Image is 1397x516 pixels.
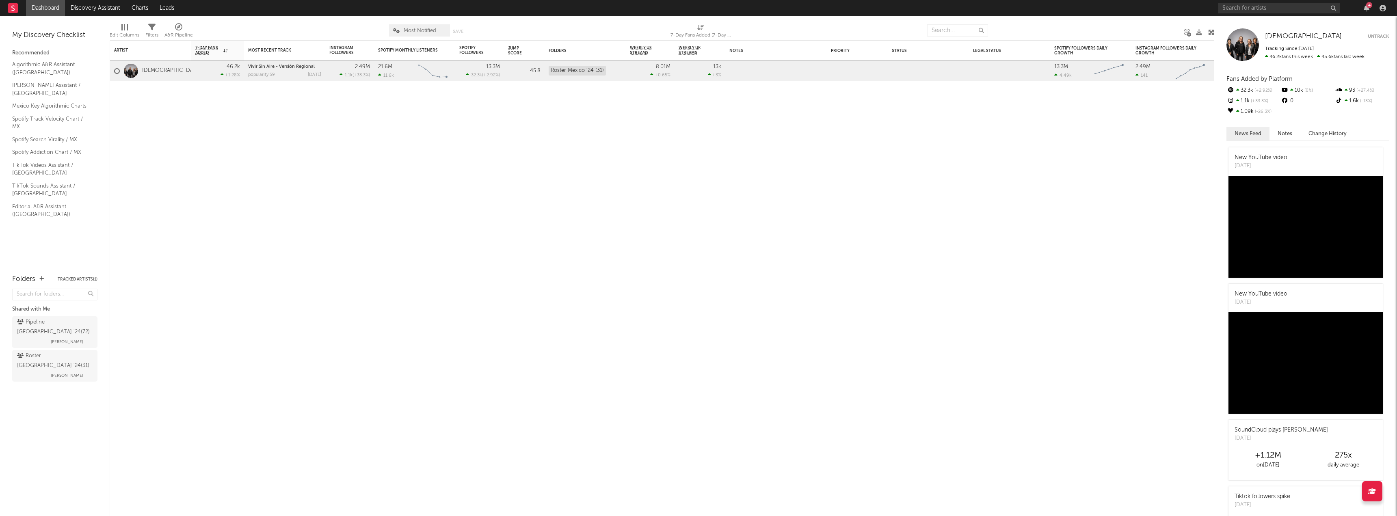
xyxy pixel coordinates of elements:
input: Search... [927,24,988,37]
div: ( ) [340,72,370,78]
span: 0 % [1303,89,1313,93]
div: New YouTube video [1235,153,1287,162]
span: 45.6k fans last week [1265,54,1365,59]
a: Pipeline [GEOGRAPHIC_DATA] '24(72)[PERSON_NAME] [12,316,97,348]
div: Notes [729,48,811,53]
div: Filters [145,20,158,44]
div: Instagram Followers Daily Growth [1135,46,1196,56]
div: +1.12M [1230,451,1306,460]
div: 7-Day Fans Added (7-Day Fans Added) [670,20,731,44]
div: Shared with Me [12,304,97,314]
div: 46.2k [227,64,240,69]
div: [DATE] [1235,501,1290,509]
div: [DATE] [308,73,321,77]
div: Priority [831,48,863,53]
button: Save [453,29,463,34]
div: ( ) [466,72,500,78]
a: [DEMOGRAPHIC_DATA] [142,67,201,74]
span: -13 % [1359,99,1372,104]
span: -26.3 % [1254,110,1272,114]
div: Artist [114,48,175,53]
a: [PERSON_NAME] Assistant / [GEOGRAPHIC_DATA] [12,81,89,97]
a: TikTok Sounds Assistant / [GEOGRAPHIC_DATA] [12,181,89,198]
button: 4 [1364,5,1369,11]
div: 13.3M [1054,64,1068,69]
div: SoundCloud plays [PERSON_NAME] [1235,426,1328,434]
div: Pipeline [GEOGRAPHIC_DATA] '24 ( 72 ) [17,317,91,337]
div: 13.3M [486,64,500,69]
div: 13k [713,64,721,69]
div: 2.49M [355,64,370,69]
div: Legal Status [973,48,1026,53]
span: 46.2k fans this week [1265,54,1313,59]
span: Weekly UK Streams [679,45,709,55]
div: Recommended [12,48,97,58]
div: Vivir Sin Aire - Versión Regional [248,65,321,69]
span: Tracking Since: [DATE] [1265,46,1314,51]
input: Search for artists [1218,3,1340,13]
button: News Feed [1226,127,1269,140]
a: Algorithmic A&R Assistant ([GEOGRAPHIC_DATA]) [12,60,89,77]
button: Notes [1269,127,1300,140]
a: Spotify Addiction Chart / MX [12,148,89,157]
div: A&R Pipeline [164,20,193,44]
div: Status [892,48,945,53]
div: 32.3k [1226,85,1280,96]
div: Folders [12,274,35,284]
div: [DATE] [1235,298,1287,307]
span: Weekly US Streams [630,45,658,55]
div: A&R Pipeline [164,30,193,40]
div: My Discovery Checklist [12,30,97,40]
svg: Chart title [1091,61,1127,81]
div: +3 % [708,72,721,78]
div: Tiktok followers spike [1235,492,1290,501]
span: 32.3k [471,73,482,78]
div: Edit Columns [110,20,139,44]
span: +27.4 % [1355,89,1374,93]
div: 1.6k [1335,96,1389,106]
span: +33.3 % [354,73,369,78]
div: 2.49M [1135,64,1150,69]
div: 10k [1280,85,1334,96]
a: Editorial A&R Assistant ([GEOGRAPHIC_DATA]) [12,202,89,219]
div: 4.49k [1054,73,1072,78]
div: Folders [549,48,610,53]
div: Roster Mexico '24 (31) [549,66,606,76]
svg: Chart title [415,61,451,81]
div: [DATE] [1235,434,1328,443]
span: 1.1k [345,73,352,78]
div: 11.6k [378,73,394,78]
div: popularity: 59 [248,73,275,77]
button: Untrack [1368,32,1389,41]
a: Spotify Search Virality / MX [12,135,89,144]
span: +2.92 % [483,73,499,78]
div: Jump Score [508,46,528,56]
a: Spotify Track Velocity Chart / MX [12,114,89,131]
div: 93 [1335,85,1389,96]
a: [DEMOGRAPHIC_DATA] [1265,32,1342,41]
div: 4 [1366,2,1372,8]
span: [PERSON_NAME] [51,337,83,347]
div: 1.1k [1226,96,1280,106]
div: Spotify Followers Daily Growth [1054,46,1115,56]
div: +0.65 % [650,72,670,78]
input: Search for folders... [12,289,97,300]
div: 45.8 [508,66,541,76]
div: Instagram Followers [329,45,358,55]
div: Roster [GEOGRAPHIC_DATA] '24 ( 31 ) [17,351,91,371]
div: Edit Columns [110,30,139,40]
div: Filters [145,30,158,40]
div: 7-Day Fans Added (7-Day Fans Added) [670,30,731,40]
a: Mexico Key Algorithmic Charts [12,101,89,110]
div: 8.01M [656,64,670,69]
div: on [DATE] [1230,460,1306,470]
div: 0 [1280,96,1334,106]
button: Tracked Artists(1) [58,277,97,281]
div: 275 x [1306,451,1381,460]
button: Change History [1300,127,1355,140]
div: Spotify Monthly Listeners [378,48,439,53]
div: +1.28 % [221,72,240,78]
svg: Chart title [1172,61,1209,81]
span: [PERSON_NAME] [51,371,83,380]
a: TikTok Videos Assistant / [GEOGRAPHIC_DATA] [12,161,89,177]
